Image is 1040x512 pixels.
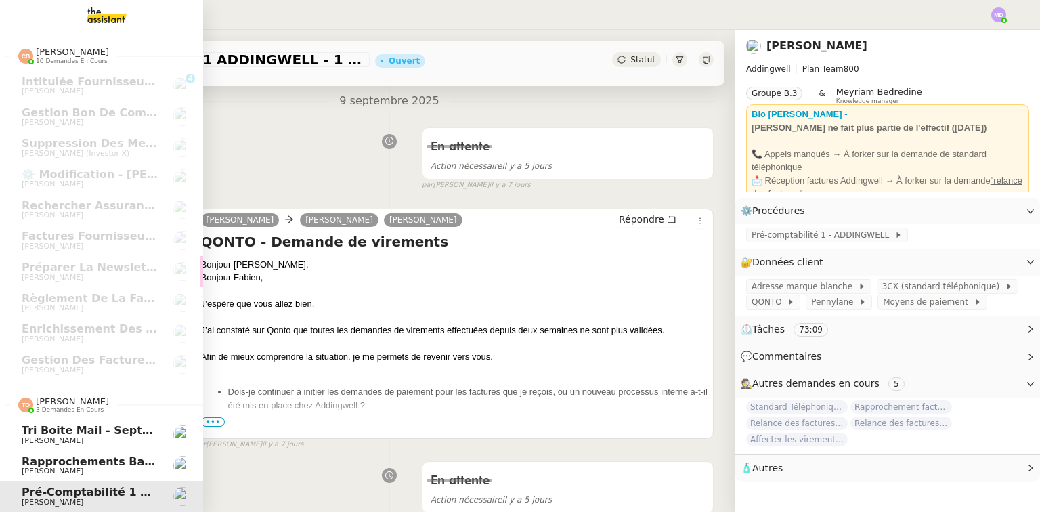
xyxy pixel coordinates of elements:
[173,262,192,281] img: users%2FDBF5gIzOT6MfpzgDQC7eMkIK8iA3%2Favatar%2Fd943ca6c-06ba-4e73-906b-d60e05e423d3
[850,417,952,430] span: Relance des factures- août 2025
[22,179,83,188] span: [PERSON_NAME]
[22,486,346,498] span: Pré-comptabilité 1 ADDINGWELL - 1 septembre 2025
[22,106,241,119] span: Gestion bon de commande - [DATE]
[22,424,215,437] span: Tri boite mail - septembre 2025
[741,351,827,362] span: 💬
[173,77,192,95] img: users%2F9mvJqJUvllffspLsQzytnd0Nt4c2%2Favatar%2F82da88e3-d90d-4e39-b37d-dcb7941179ae
[431,161,502,171] span: Action nécessaire
[300,214,378,226] a: [PERSON_NAME]
[836,87,922,104] app-user-label: Knowledge manager
[186,74,195,83] nz-badge-sup: 4
[389,57,420,65] div: Ouvert
[201,417,225,427] span: •••
[752,378,880,389] span: Autres demandes en cours
[741,324,840,335] span: ⏲️
[173,200,192,219] img: users%2FDBF5gIzOT6MfpzgDQC7eMkIK8iA3%2Favatar%2Fd943ca6c-06ba-4e73-906b-d60e05e423d3
[173,355,192,374] img: users%2FHIWaaSoTa5U8ssS5t403NQMyZZE3%2Favatar%2Fa4be050e-05fa-4f28-bbe7-e7e8e4788720
[70,53,364,66] span: Pré-comptabilité 1 ADDINGWELL - 1 septembre 2025
[850,400,952,414] span: Rapprochement factures/paiements clients - 1 septembre 2025
[836,98,899,105] span: Knowledge manager
[22,498,83,507] span: [PERSON_NAME]
[36,396,109,406] span: [PERSON_NAME]
[752,205,805,216] span: Procédures
[752,295,787,309] span: QONTO
[22,467,83,475] span: [PERSON_NAME]
[746,87,802,100] nz-tag: Groupe B.3
[173,293,192,312] img: users%2FHIWaaSoTa5U8ssS5t403NQMyZZE3%2Favatar%2Fa4be050e-05fa-4f28-bbe7-e7e8e4788720
[746,39,761,54] img: users%2FrssbVgR8pSYriYNmUDKzQX9syo02%2Favatar%2Fb215b948-7ecd-4adc-935c-e0e4aeaee93e
[490,179,531,191] span: il y a 7 jours
[630,55,655,64] span: Statut
[22,292,344,305] span: Règlement de la facture Paris Est Audit - août 2025
[746,417,848,430] span: Relance des factures- septembre 2025
[752,228,894,242] span: Pré-comptabilité 1 - ADDINGWELL
[173,169,192,188] img: users%2FHIWaaSoTa5U8ssS5t403NQMyZZE3%2Favatar%2Fa4be050e-05fa-4f28-bbe7-e7e8e4788720
[22,366,83,375] span: [PERSON_NAME]
[201,214,280,226] a: [PERSON_NAME]
[22,75,330,88] span: Intitulée fournisseur Céramiques [PERSON_NAME]
[22,230,629,242] span: Factures fournisseurs règlement par prélèvement, CB et espèces via Pennylane - septembre 2025
[746,64,791,74] span: Addingwell
[22,322,360,335] span: Enrichissement des connaissances - 1 septembre 2025
[18,49,33,64] img: svg
[201,434,708,448] div: Merci,
[746,400,848,414] span: Standard Téléphonique - [PERSON_NAME]/Addingwell
[22,261,164,274] span: Préparer la newsletter
[173,487,192,506] img: users%2FrssbVgR8pSYriYNmUDKzQX9syo02%2Favatar%2Fb215b948-7ecd-4adc-935c-e0e4aeaee93e
[22,436,83,445] span: [PERSON_NAME]
[173,231,192,250] img: users%2F9mvJqJUvllffspLsQzytnd0Nt4c2%2Favatar%2F82da88e3-d90d-4e39-b37d-dcb7941179ae
[746,433,848,446] span: Affecter les virements Spendesk au compte 517000
[752,123,987,133] strong: [PERSON_NAME] ne fait plus partie de l'effectif ([DATE])
[619,213,664,226] span: Répondre
[173,324,192,343] img: users%2F9mvJqJUvllffspLsQzytnd0Nt4c2%2Favatar%2F82da88e3-d90d-4e39-b37d-dcb7941179ae
[844,64,859,74] span: 800
[188,74,193,86] p: 4
[883,295,973,309] span: Moyens de paiement
[195,439,304,450] small: [PERSON_NAME]
[752,351,821,362] span: Commentaires
[766,39,867,52] a: [PERSON_NAME]
[228,385,708,412] li: Dois-je continuer à initier les demandes de paiement pour les factures que je reçois, ou un nouve...
[22,273,83,282] span: [PERSON_NAME]
[431,161,552,171] span: il y a 5 jours
[735,370,1040,397] div: 🕵️Autres demandes en cours 5
[431,495,552,505] span: il y a 5 jours
[752,324,785,335] span: Tâches
[22,168,448,181] span: ⚙️ Modification - [PERSON_NAME] et suivi des devis sur Energy Track
[614,212,681,227] button: Répondre
[201,350,708,364] div: Afin de mieux comprendre la situation, je me permets de revenir vers vous.
[22,354,358,366] span: Gestion des factures fournisseurs - 1 septembre 2025
[752,148,1024,174] div: 📞 Appels manqués → À forker sur la demande de standard téléphonique
[752,257,823,268] span: Données client
[752,463,783,473] span: Autres
[201,297,708,311] div: J’espère que vous allez bien.
[18,398,33,412] img: svg
[173,138,192,157] img: users%2FUWPTPKITw0gpiMilXqRXG5g9gXH3%2Favatar%2F405ab820-17f5-49fd-8f81-080694535f4d
[431,475,490,487] span: En attente
[22,137,339,150] span: Suppression des Membres Non Renouvelés - [DATE]
[173,425,192,444] img: users%2F9mvJqJUvllffspLsQzytnd0Nt4c2%2Favatar%2F82da88e3-d90d-4e39-b37d-dcb7941179ae
[22,455,295,468] span: Rapprochements Bancaire - septembre 2025
[22,335,83,343] span: [PERSON_NAME]
[431,495,502,505] span: Action nécessaire
[811,295,859,309] span: Pennylane
[201,271,708,284] div: Bonjour Fabien,
[794,323,828,337] nz-tag: 73:09
[201,232,708,251] h4: QONTO - Demande de virements
[22,87,83,95] span: [PERSON_NAME]
[735,316,1040,343] div: ⏲️Tâches 73:09
[741,378,910,389] span: 🕵️
[991,7,1006,22] img: svg
[431,141,490,153] span: En attente
[22,199,322,212] span: Rechercher assurance habitation pour INVESTFR
[741,463,783,473] span: 🧴
[802,64,844,74] span: Plan Team
[22,242,83,251] span: [PERSON_NAME]
[384,214,462,226] a: [PERSON_NAME]
[735,249,1040,276] div: 🔐Données client
[201,258,708,272] div: Bonjour [PERSON_NAME],
[735,343,1040,370] div: 💬Commentaires
[882,280,1005,293] span: 3CX (standard téléphonique)
[201,324,708,337] div: J’ai constaté sur Qonto que toutes les demandes de virements effectuées depuis deux semaines ne s...
[735,455,1040,482] div: 🧴Autres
